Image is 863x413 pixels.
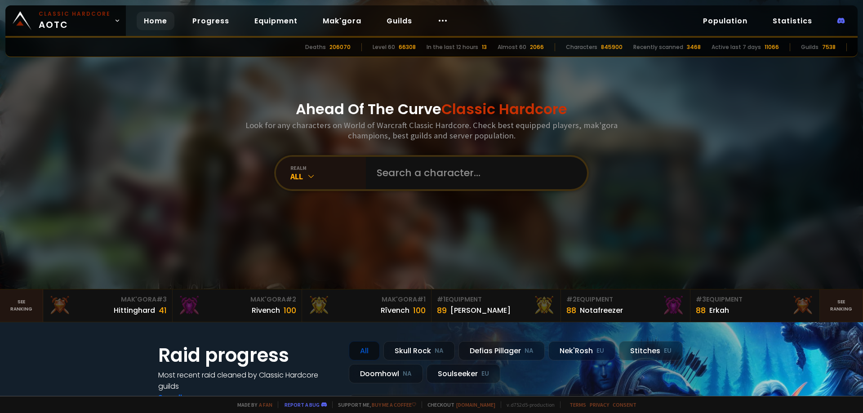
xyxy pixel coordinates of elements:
[664,346,672,355] small: EU
[687,43,701,51] div: 3468
[259,401,272,408] a: a fan
[178,295,296,304] div: Mak'Gora
[137,12,174,30] a: Home
[801,43,819,51] div: Guilds
[690,289,820,322] a: #3Equipment88Erkah
[383,341,455,360] div: Skull Rock
[633,43,683,51] div: Recently scanned
[613,401,636,408] a: Consent
[242,120,621,141] h3: Look for any characters on World of Warcraft Classic Hardcore. Check best equipped players, mak'g...
[114,305,155,316] div: Hittinghard
[437,295,445,304] span: # 1
[569,401,586,408] a: Terms
[159,304,167,316] div: 41
[431,289,561,322] a: #1Equipment89[PERSON_NAME]
[403,369,412,378] small: NA
[441,99,567,119] span: Classic Hardcore
[49,295,167,304] div: Mak'Gora
[566,304,576,316] div: 88
[596,346,604,355] small: EU
[427,43,478,51] div: In the last 12 hours
[566,43,597,51] div: Characters
[427,364,500,383] div: Soulseeker
[158,341,338,369] h1: Raid progress
[349,341,380,360] div: All
[458,341,545,360] div: Defias Pillager
[332,401,416,408] span: Support me,
[437,295,555,304] div: Equipment
[158,392,217,403] a: See all progress
[185,12,236,30] a: Progress
[498,43,526,51] div: Almost 60
[381,305,409,316] div: Rîvench
[456,401,495,408] a: [DOMAIN_NAME]
[372,401,416,408] a: Buy me a coffee
[296,98,567,120] h1: Ahead Of The Curve
[379,12,419,30] a: Guilds
[501,401,555,408] span: v. d752d5 - production
[173,289,302,322] a: Mak'Gora#2Rivench100
[307,295,426,304] div: Mak'Gora
[437,304,447,316] div: 89
[349,364,423,383] div: Doomhowl
[5,5,126,36] a: Classic HardcoreAOTC
[566,295,685,304] div: Equipment
[765,43,779,51] div: 11066
[373,43,395,51] div: Level 60
[450,305,511,316] div: [PERSON_NAME]
[417,295,426,304] span: # 1
[43,289,173,322] a: Mak'Gora#3Hittinghard41
[525,346,534,355] small: NA
[566,295,577,304] span: # 2
[481,369,489,378] small: EU
[696,12,755,30] a: Population
[247,12,305,30] a: Equipment
[39,10,111,31] span: AOTC
[696,295,706,304] span: # 3
[822,43,836,51] div: 7538
[156,295,167,304] span: # 3
[290,171,366,182] div: All
[39,10,111,18] small: Classic Hardcore
[590,401,609,408] a: Privacy
[580,305,623,316] div: Notafreezer
[252,305,280,316] div: Rivench
[696,304,706,316] div: 88
[619,341,683,360] div: Stitches
[399,43,416,51] div: 66308
[290,164,366,171] div: realm
[232,401,272,408] span: Made by
[709,305,729,316] div: Erkah
[285,401,320,408] a: Report a bug
[696,295,814,304] div: Equipment
[371,157,576,189] input: Search a character...
[158,369,338,392] h4: Most recent raid cleaned by Classic Hardcore guilds
[548,341,615,360] div: Nek'Rosh
[413,304,426,316] div: 100
[530,43,544,51] div: 2066
[601,43,623,51] div: 845900
[561,289,690,322] a: #2Equipment88Notafreezer
[765,12,819,30] a: Statistics
[820,289,863,322] a: Seeranking
[286,295,296,304] span: # 2
[305,43,326,51] div: Deaths
[284,304,296,316] div: 100
[422,401,495,408] span: Checkout
[302,289,431,322] a: Mak'Gora#1Rîvench100
[712,43,761,51] div: Active last 7 days
[316,12,369,30] a: Mak'gora
[435,346,444,355] small: NA
[482,43,487,51] div: 13
[329,43,351,51] div: 206070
